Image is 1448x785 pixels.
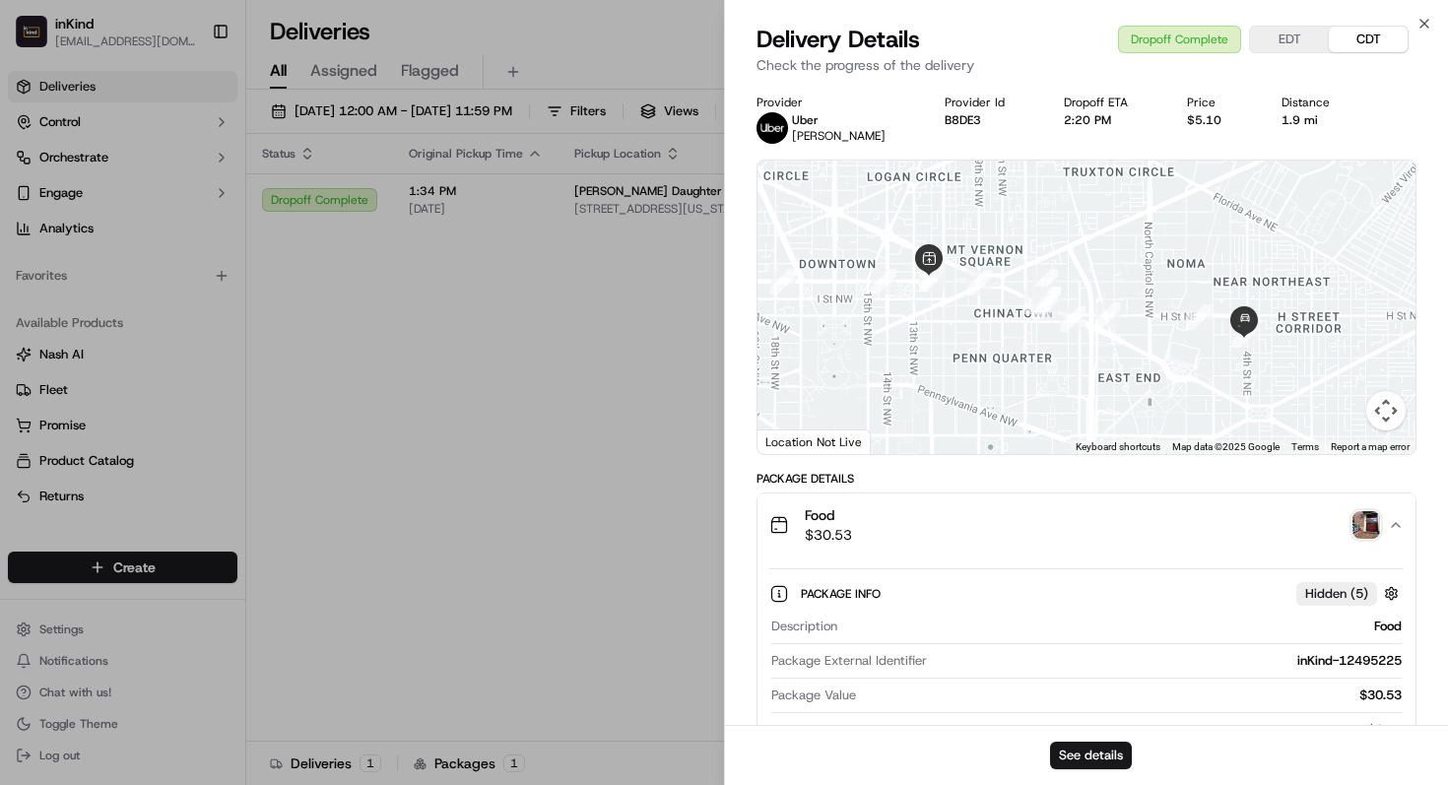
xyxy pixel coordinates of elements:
[801,586,885,602] span: Package Info
[1187,95,1249,110] div: Price
[20,79,359,110] p: Welcome 👋
[1033,287,1059,312] div: 20
[159,278,324,313] a: 💻API Documentation
[966,270,992,295] div: 15
[792,112,886,128] p: Uber
[919,266,945,292] div: 13
[1076,440,1160,454] button: Keyboard shortcuts
[1250,27,1329,52] button: EDT
[12,278,159,313] a: 📗Knowledge Base
[1031,287,1057,312] div: 19
[1050,742,1132,769] button: See details
[1296,581,1404,606] button: Hidden (5)
[39,286,151,305] span: Knowledge Base
[1305,585,1368,603] span: Hidden ( 5 )
[1064,112,1155,128] div: 2:20 PM
[798,721,1402,739] div: $6.11
[1187,112,1249,128] div: $5.10
[1095,302,1121,328] div: 24
[1064,95,1155,110] div: Dropoff ETA
[1172,441,1280,452] span: Map data ©2025 Google
[1331,441,1410,452] a: Report a map error
[1035,287,1061,312] div: 21
[1291,441,1319,452] a: Terms (opens in new tab)
[51,127,355,148] input: Got a question? Start typing here...
[757,95,913,110] div: Provider
[771,687,856,704] span: Package Value
[1366,391,1406,430] button: Map camera controls
[139,333,238,349] a: Powered byPylon
[805,525,852,545] span: $30.53
[20,20,59,59] img: Nash
[67,188,323,208] div: Start new chat
[20,188,55,224] img: 1736555255976-a54dd68f-1ca7-489b-9aae-adbdc363a1c4
[196,334,238,349] span: Pylon
[845,618,1402,635] div: Food
[1060,306,1086,332] div: 23
[1329,27,1408,52] button: CDT
[792,128,886,144] span: [PERSON_NAME]
[1032,269,1058,294] div: 17
[864,687,1402,704] div: $30.53
[757,471,1416,487] div: Package Details
[757,429,871,454] div: Location Not Live
[762,428,827,454] img: Google
[771,721,790,739] span: Tip
[935,652,1402,670] div: inKind-12495225
[771,618,837,635] span: Description
[770,269,796,294] div: 10
[757,112,788,144] img: uber-new-logo.jpeg
[871,269,896,294] div: 11
[1352,511,1380,539] img: photo_proof_of_delivery image
[757,55,1416,75] p: Check the progress of the delivery
[1282,112,1357,128] div: 1.9 mi
[335,194,359,218] button: Start new chat
[186,286,316,305] span: API Documentation
[1186,304,1212,330] div: 25
[771,652,927,670] span: Package External Identifier
[1022,289,1048,314] div: 16
[945,95,1032,110] div: Provider Id
[20,288,35,303] div: 📗
[762,428,827,454] a: Open this area in Google Maps (opens a new window)
[757,24,920,55] span: Delivery Details
[757,493,1415,556] button: Food$30.53photo_proof_of_delivery image
[805,505,852,525] span: Food
[1032,294,1058,319] div: 22
[1282,95,1357,110] div: Distance
[67,208,249,224] div: We're available if you need us!
[945,112,981,128] button: B8DE3
[166,288,182,303] div: 💻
